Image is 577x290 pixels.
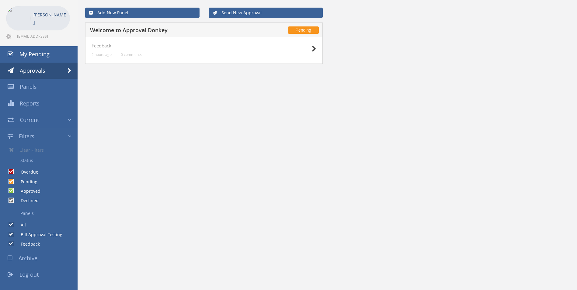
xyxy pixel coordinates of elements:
[5,144,78,155] a: Clear Filters
[19,50,50,58] span: My Pending
[209,8,323,18] a: Send New Approval
[15,198,39,204] label: Declined
[121,52,144,57] small: 0 comments...
[288,26,319,34] span: Pending
[33,11,67,26] p: [PERSON_NAME]
[92,43,316,48] h4: Feedback
[20,83,37,90] span: Panels
[15,169,38,175] label: Overdue
[17,34,69,39] span: [EMAIL_ADDRESS][PERSON_NAME][DOMAIN_NAME]
[5,155,78,166] a: Status
[20,67,45,74] span: Approvals
[19,271,39,278] span: Log out
[15,222,26,228] label: All
[15,241,40,247] label: Feedback
[19,254,37,262] span: Archive
[15,188,40,194] label: Approved
[90,27,249,35] h5: Welcome to Approval Donkey
[5,208,78,219] a: Panels
[92,52,112,57] small: 2 hours ago
[19,133,34,140] span: Filters
[15,179,37,185] label: Pending
[15,232,62,238] label: Bill Approval Testing
[85,8,200,18] a: Add New Panel
[20,100,40,107] span: Reports
[20,116,39,123] span: Current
